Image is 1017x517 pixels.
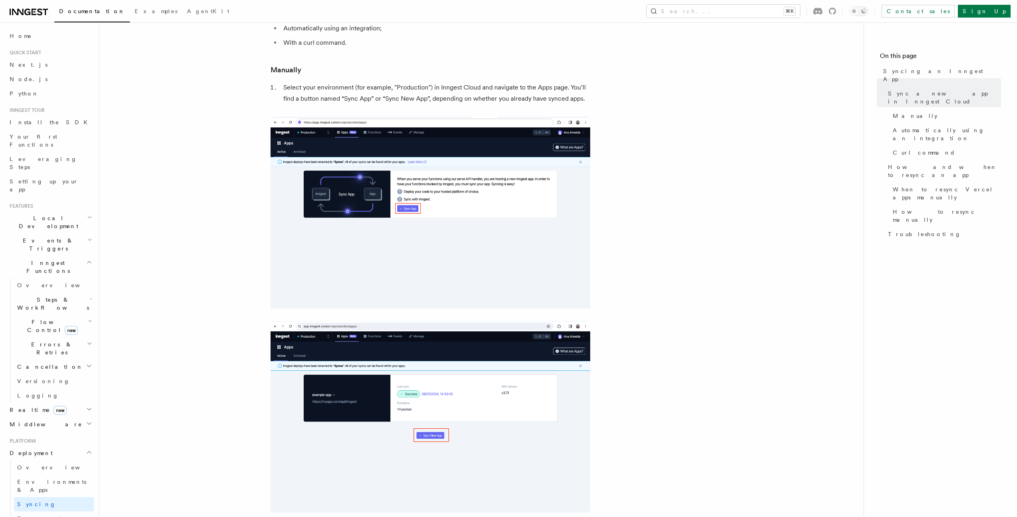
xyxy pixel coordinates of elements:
[10,133,57,148] span: Your first Functions
[14,360,94,374] button: Cancellation
[10,156,77,170] span: Leveraging Steps
[6,72,94,86] a: Node.js
[883,67,1001,83] span: Syncing an Inngest App
[10,90,39,97] span: Python
[6,211,94,233] button: Local Development
[958,5,1011,18] a: Sign Up
[784,7,795,15] kbd: ⌘K
[6,446,94,460] button: Deployment
[14,460,94,475] a: Overview
[6,233,94,256] button: Events & Triggers
[130,2,182,22] a: Examples
[17,464,100,471] span: Overview
[6,214,87,230] span: Local Development
[14,337,94,360] button: Errors & Retries
[6,86,94,101] a: Python
[888,163,1001,179] span: How and when to resync an app
[14,315,94,337] button: Flow Controlnew
[893,149,955,157] span: Curl command
[17,479,86,493] span: Environments & Apps
[6,278,94,403] div: Inngest Functions
[890,109,1001,123] a: Manually
[10,119,92,125] span: Install the SDK
[6,107,45,113] span: Inngest tour
[281,82,590,104] li: Select your environment (for example, "Production") in Inngest Cloud and navigate to the Apps pag...
[10,62,48,68] span: Next.js
[893,185,1001,201] span: When to resync Vercel apps manually
[281,23,590,34] li: Automatically using an integration;
[17,378,70,384] span: Versioning
[893,208,1001,224] span: How to resync manually
[6,406,67,414] span: Realtime
[6,50,41,56] span: Quick start
[6,58,94,72] a: Next.js
[10,178,78,193] span: Setting up your app
[885,86,1001,109] a: Sync a new app in Inngest Cloud
[65,326,78,335] span: new
[182,2,234,22] a: AgentKit
[17,501,56,507] span: Syncing
[6,417,94,431] button: Middleware
[281,37,590,48] li: With a curl command.
[882,5,955,18] a: Contact sales
[187,8,229,14] span: AgentKit
[54,406,67,415] span: new
[893,126,1001,142] span: Automatically using an integration
[135,8,177,14] span: Examples
[6,129,94,152] a: Your first Functions
[14,318,88,334] span: Flow Control
[10,76,48,82] span: Node.js
[6,237,87,253] span: Events & Triggers
[880,64,1001,86] a: Syncing an Inngest App
[59,8,125,14] span: Documentation
[6,29,94,43] a: Home
[271,117,590,308] img: Inngest Cloud screen with sync App button when you have no apps synced yet
[880,51,1001,64] h4: On this page
[647,5,800,18] button: Search...⌘K
[14,292,94,315] button: Steps & Workflows
[17,282,100,288] span: Overview
[14,497,94,511] a: Syncing
[6,449,53,457] span: Deployment
[893,112,937,120] span: Manually
[6,420,82,428] span: Middleware
[14,363,83,371] span: Cancellation
[888,89,1001,105] span: Sync a new app in Inngest Cloud
[271,321,590,513] img: Inngest Cloud screen with sync new app button when you have apps synced
[10,32,32,40] span: Home
[890,205,1001,227] a: How to resync manually
[885,160,1001,182] a: How and when to resync an app
[890,123,1001,145] a: Automatically using an integration
[14,388,94,403] a: Logging
[6,174,94,197] a: Setting up your app
[6,115,94,129] a: Install the SDK
[6,438,36,444] span: Platform
[888,230,961,238] span: Troubleshooting
[14,374,94,388] a: Versioning
[6,259,86,275] span: Inngest Functions
[849,6,868,16] button: Toggle dark mode
[54,2,130,22] a: Documentation
[14,296,89,312] span: Steps & Workflows
[885,227,1001,241] a: Troubleshooting
[271,64,301,76] a: Manually
[6,403,94,417] button: Realtimenew
[14,340,87,356] span: Errors & Retries
[6,152,94,174] a: Leveraging Steps
[14,278,94,292] a: Overview
[890,145,1001,160] a: Curl command
[890,182,1001,205] a: When to resync Vercel apps manually
[17,392,59,399] span: Logging
[6,203,33,209] span: Features
[6,256,94,278] button: Inngest Functions
[14,475,94,497] a: Environments & Apps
